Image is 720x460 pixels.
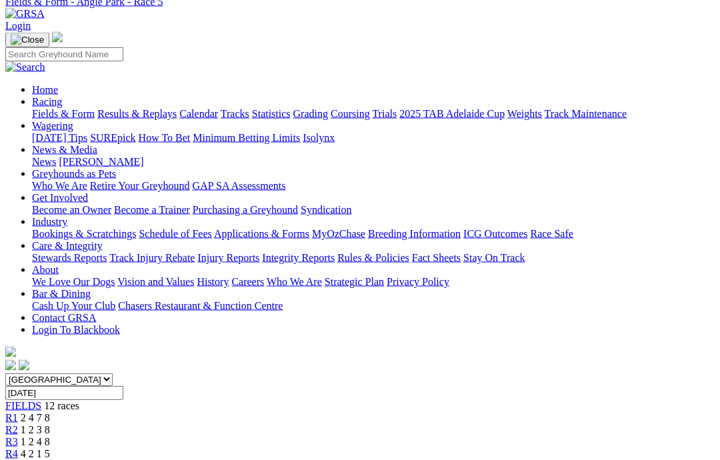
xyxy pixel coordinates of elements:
a: Rules & Policies [337,252,409,263]
a: [DATE] Tips [32,132,87,143]
a: Stay On Track [463,252,525,263]
a: Chasers Restaurant & Function Centre [118,300,283,311]
a: Retire Your Greyhound [90,180,190,191]
a: Calendar [179,108,218,119]
a: Become a Trainer [114,204,190,215]
a: Injury Reports [197,252,259,263]
a: Become an Owner [32,204,111,215]
img: GRSA [5,8,45,20]
input: Search [5,47,123,61]
a: Who We Are [32,180,87,191]
a: Care & Integrity [32,240,103,251]
span: 12 races [44,400,79,411]
span: 1 2 3 8 [21,424,50,435]
a: R2 [5,424,18,435]
input: Select date [5,386,123,400]
a: News & Media [32,144,97,155]
a: Industry [32,216,67,227]
a: Track Injury Rebate [109,252,195,263]
a: Cash Up Your Club [32,300,115,311]
a: SUREpick [90,132,135,143]
a: Racing [32,96,62,107]
a: Syndication [301,204,351,215]
a: 2025 TAB Adelaide Cup [399,108,505,119]
a: Breeding Information [368,228,461,239]
img: twitter.svg [19,360,29,371]
div: Greyhounds as Pets [32,180,715,192]
a: Tracks [221,108,249,119]
a: Isolynx [303,132,335,143]
a: How To Bet [139,132,191,143]
a: ICG Outcomes [463,228,527,239]
a: Schedule of Fees [139,228,211,239]
a: History [197,276,229,287]
a: Race Safe [530,228,573,239]
div: News & Media [32,156,715,168]
a: R3 [5,436,18,447]
a: Strategic Plan [325,276,384,287]
a: Trials [372,108,397,119]
a: Greyhounds as Pets [32,168,116,179]
a: Vision and Values [117,276,194,287]
img: Search [5,61,45,73]
a: Bookings & Scratchings [32,228,136,239]
a: Coursing [331,108,370,119]
a: GAP SA Assessments [193,180,286,191]
div: Bar & Dining [32,300,715,312]
a: Wagering [32,120,73,131]
a: Login [5,20,31,31]
a: Applications & Forms [214,228,309,239]
a: News [32,156,56,167]
img: facebook.svg [5,360,16,371]
a: FIELDS [5,400,41,411]
a: Statistics [252,108,291,119]
a: Privacy Policy [387,276,449,287]
a: Minimum Betting Limits [193,132,300,143]
a: Stewards Reports [32,252,107,263]
div: Get Involved [32,204,715,216]
div: Racing [32,108,715,120]
a: Login To Blackbook [32,324,120,335]
img: logo-grsa-white.png [52,32,63,43]
div: Care & Integrity [32,252,715,264]
a: Who We Are [267,276,322,287]
span: 4 2 1 5 [21,448,50,459]
a: Integrity Reports [262,252,335,263]
a: Bar & Dining [32,288,91,299]
a: Get Involved [32,192,88,203]
a: R4 [5,448,18,459]
button: Toggle navigation [5,33,49,47]
img: logo-grsa-white.png [5,347,16,357]
a: We Love Our Dogs [32,276,115,287]
a: Track Maintenance [545,108,627,119]
a: Results & Replays [97,108,177,119]
a: Home [32,84,58,95]
a: R1 [5,412,18,423]
div: Wagering [32,132,715,144]
a: Weights [507,108,542,119]
a: Contact GRSA [32,312,96,323]
span: 2 4 7 8 [21,412,50,423]
img: Close [11,35,44,45]
span: 1 2 4 8 [21,436,50,447]
a: About [32,264,59,275]
a: Fact Sheets [412,252,461,263]
div: About [32,276,715,288]
a: MyOzChase [312,228,365,239]
a: Fields & Form [32,108,95,119]
a: Careers [231,276,264,287]
a: [PERSON_NAME] [59,156,143,167]
a: Purchasing a Greyhound [193,204,298,215]
div: Industry [32,228,715,240]
a: Grading [293,108,328,119]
